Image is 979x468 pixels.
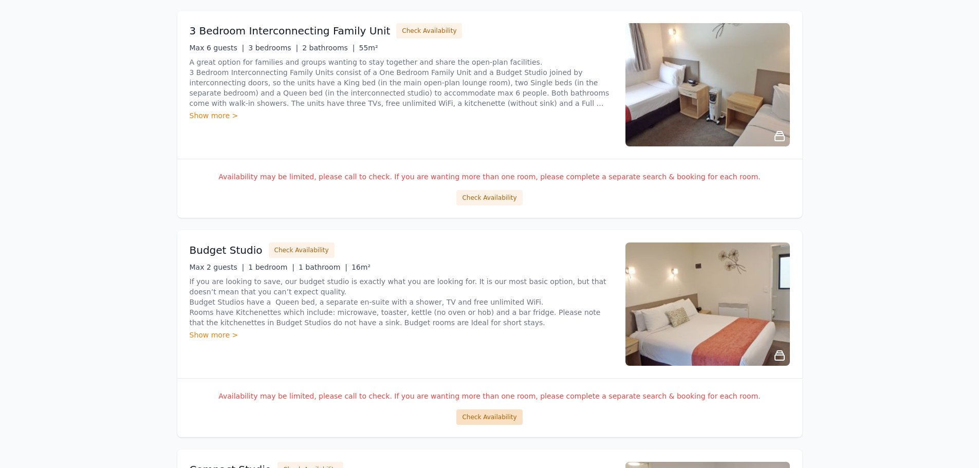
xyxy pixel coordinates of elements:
[302,44,355,52] span: 2 bathrooms |
[190,110,613,121] div: Show more >
[248,263,294,271] span: 1 bedroom |
[352,263,371,271] span: 16m²
[190,243,263,257] h3: Budget Studio
[299,263,347,271] span: 1 bathroom |
[269,242,335,258] button: Check Availability
[456,190,522,205] button: Check Availability
[190,276,613,328] p: If you are looking to save, our budget studio is exactly what you are looking for. It is our most...
[190,391,790,401] p: Availability may be limited, please call to check. If you are wanting more than one room, please ...
[190,24,391,38] h3: 3 Bedroom Interconnecting Family Unit
[248,44,298,52] span: 3 bedrooms |
[190,57,613,108] p: A great option for families and groups wanting to stay together and share the open-plan facilitie...
[456,409,522,425] button: Check Availability
[359,44,378,52] span: 55m²
[190,330,613,340] div: Show more >
[190,263,245,271] span: Max 2 guests |
[190,172,790,182] p: Availability may be limited, please call to check. If you are wanting more than one room, please ...
[396,23,462,39] button: Check Availability
[190,44,245,52] span: Max 6 guests |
